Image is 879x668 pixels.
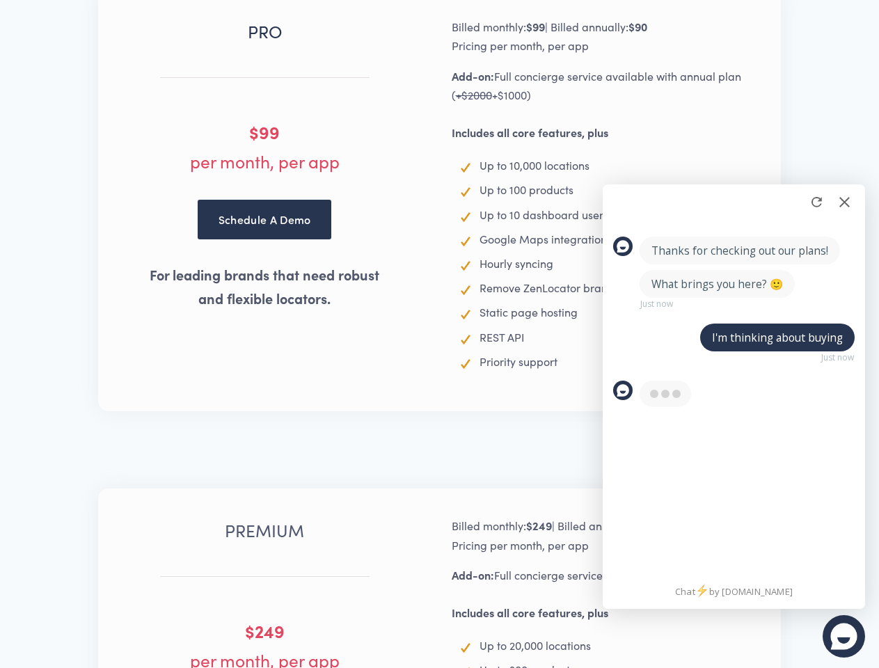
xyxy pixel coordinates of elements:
strong: $249 [526,518,552,533]
span: ) [452,88,608,140]
strong: Includes all core features, plus [452,125,608,140]
span: Up to 10,000 locations [480,158,589,173]
span: PRO [248,20,282,43]
span: Just now [218,167,252,179]
span: per month, per app [190,121,340,173]
strong: $99 [249,120,280,143]
a: Schedule A Demo [198,200,331,239]
strong: Add-on: [452,68,494,83]
strong: Includes all core features, plus [452,605,608,620]
span: Hourly syncing [480,256,553,271]
span: Remove ZenLocator branding [480,280,631,295]
span: Priority support [480,354,557,369]
span: Full concierge service included FREE with annual plan [452,568,766,620]
span: Up to 100 products [480,182,573,197]
div: I'm thinking about buying [109,146,240,160]
span: Billed monthly: | Billed annually: Pricing per month, per app [452,19,647,53]
span: Full concierge service available with annual plan ( [452,69,744,102]
span: Billed monthly: | Billed annually: Pricing per month, per app [452,518,661,552]
strong: $90 [628,19,647,34]
span: Up to 10 dashboard users [480,207,608,222]
div: Thanks for checking out our plans! [49,59,225,73]
strong: For leading brands that need robust and flexible locators. [150,265,379,308]
strong: Add-on: [452,567,494,582]
strong: $249 [245,619,285,642]
span: Google Maps integration for 5,000 daily map views [480,232,739,246]
strong: $99 [526,19,545,34]
span: Static page hosting [480,305,578,319]
span: Just now [37,113,70,125]
p: +$1000 [452,67,778,143]
p: PREMIUM [102,516,428,546]
span: Up to 20,000 locations [480,638,591,653]
div: What brings you here? 🙂 [49,93,180,106]
span: +$2000 [456,88,492,102]
span: REST API [480,330,525,344]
